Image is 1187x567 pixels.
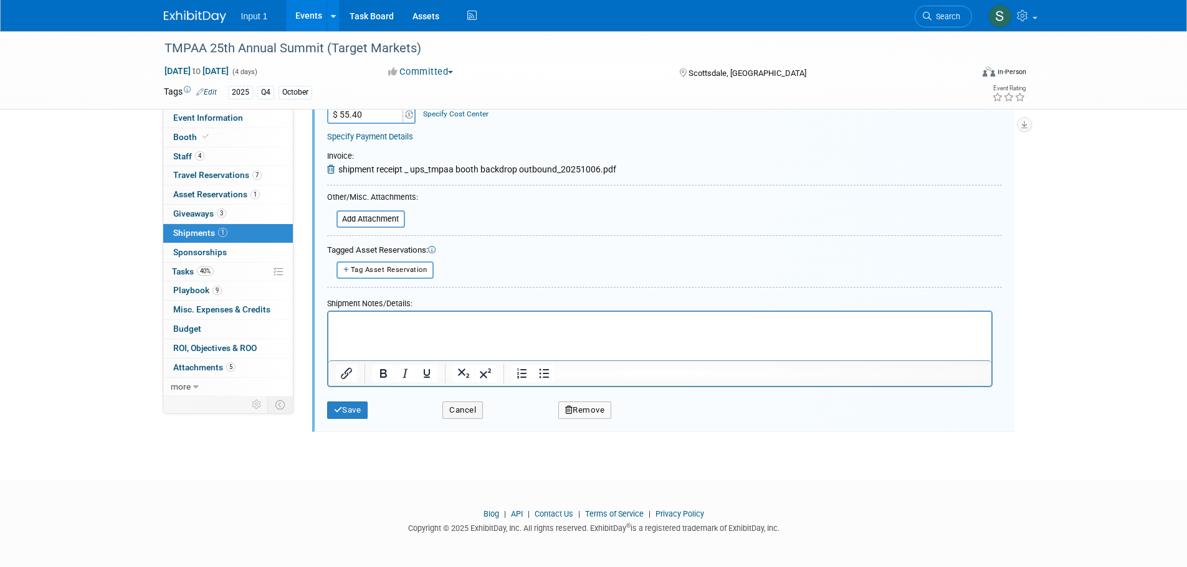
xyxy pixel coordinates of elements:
button: Superscript [475,365,496,382]
a: Attachments5 [163,358,293,377]
div: Event Format [899,65,1027,83]
span: Budget [173,324,201,334]
button: Numbered list [512,365,533,382]
a: Specify Cost Center [423,110,489,118]
a: Travel Reservations7 [163,166,293,185]
span: Travel Reservations [173,170,262,180]
span: (4 days) [231,68,257,76]
span: Misc. Expenses & Credits [173,304,270,314]
div: Invoice: [327,151,616,163]
a: Asset Reservations1 [163,185,293,204]
span: Scottsdale, [GEOGRAPHIC_DATA] [689,68,806,78]
a: Tasks40% [163,263,293,281]
span: more [171,382,191,391]
span: 9 [212,286,222,295]
span: 1 [218,228,227,237]
button: Insert/edit link [336,365,357,382]
span: 3 [217,209,226,218]
span: Asset Reservations [173,189,260,199]
td: Toggle Event Tabs [267,396,293,413]
a: Blog [484,509,499,518]
span: Tag Asset Reservation [351,266,427,274]
span: | [525,509,533,518]
div: Q4 [257,86,274,99]
span: shipment receipt _ ups_tmpaa booth backdrop outbound_20251006.pdf [338,164,616,174]
span: ROI, Objectives & ROO [173,343,257,353]
a: Playbook9 [163,281,293,300]
span: Playbook [173,285,222,295]
img: ExhibitDay [164,11,226,23]
a: Event Information [163,109,293,128]
a: Giveaways3 [163,205,293,223]
a: ROI, Objectives & ROO [163,339,293,358]
span: | [646,509,654,518]
span: Tasks [172,266,214,276]
div: 2025 [228,86,253,99]
button: Tag Asset Reservation [336,261,434,278]
span: [DATE] [DATE] [164,65,229,77]
span: 5 [226,362,236,372]
span: Staff [173,151,204,161]
span: Giveaways [173,209,226,218]
div: Tagged Asset Reservations: [327,245,1002,256]
img: Susan Stout [988,4,1012,28]
span: Search [932,12,960,21]
span: 4 [195,151,204,161]
button: Remove [558,401,612,419]
span: | [501,509,509,518]
div: In-Person [997,67,1026,77]
span: Sponsorships [173,247,227,257]
div: October [279,86,312,99]
a: Staff4 [163,148,293,166]
span: Event Information [173,113,243,123]
div: TMPAA 25th Annual Summit (Target Markets) [160,37,953,60]
a: Specify Payment Details [327,132,413,141]
a: Misc. Expenses & Credits [163,301,293,319]
a: Search [915,6,972,27]
button: Italic [394,365,416,382]
a: Contact Us [535,509,573,518]
a: Budget [163,320,293,339]
span: Attachments [173,362,236,372]
a: Booth [163,128,293,147]
span: 40% [197,266,214,276]
button: Cancel [442,401,483,419]
span: Input 1 [241,11,268,21]
span: Booth [173,132,211,142]
button: Subscript [453,365,474,382]
span: | [575,509,583,518]
div: Shipment Notes/Details: [327,293,993,311]
span: 7 [252,171,262,180]
a: Edit [196,88,217,96]
a: Remove Attachment [327,164,338,174]
button: Underline [416,365,437,382]
sup: ® [626,522,631,529]
a: API [511,509,523,518]
button: Bold [373,365,394,382]
span: to [191,66,203,76]
td: Tags [164,85,217,100]
i: Booth reservation complete [203,133,209,140]
iframe: Rich Text Area [328,312,991,360]
div: Event Rating [992,85,1026,91]
button: Bullet list [533,365,555,382]
a: Sponsorships [163,243,293,262]
button: Save [327,401,368,419]
span: Shipments [173,228,227,238]
div: Other/Misc. Attachments: [327,192,418,206]
td: Personalize Event Tab Strip [246,396,268,413]
span: 1 [250,190,260,199]
a: Privacy Policy [655,509,704,518]
a: Shipments1 [163,224,293,243]
img: Format-Inperson.png [983,67,995,77]
a: Terms of Service [585,509,644,518]
a: more [163,378,293,396]
button: Committed [384,65,458,78]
